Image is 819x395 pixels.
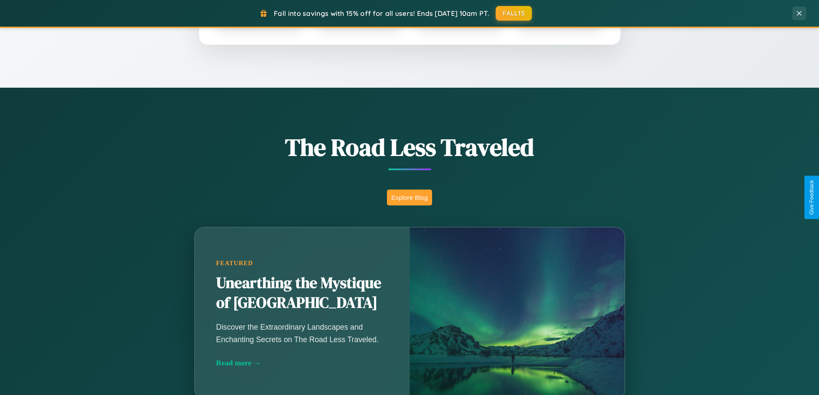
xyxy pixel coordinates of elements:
button: FALL15 [496,6,532,21]
div: Read more → [216,358,388,367]
h1: The Road Less Traveled [152,131,668,164]
div: Give Feedback [809,180,815,215]
span: Fall into savings with 15% off for all users! Ends [DATE] 10am PT. [274,9,489,18]
p: Discover the Extraordinary Landscapes and Enchanting Secrets on The Road Less Traveled. [216,321,388,345]
div: Featured [216,260,388,267]
h2: Unearthing the Mystique of [GEOGRAPHIC_DATA] [216,273,388,313]
button: Explore Blog [387,190,432,205]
